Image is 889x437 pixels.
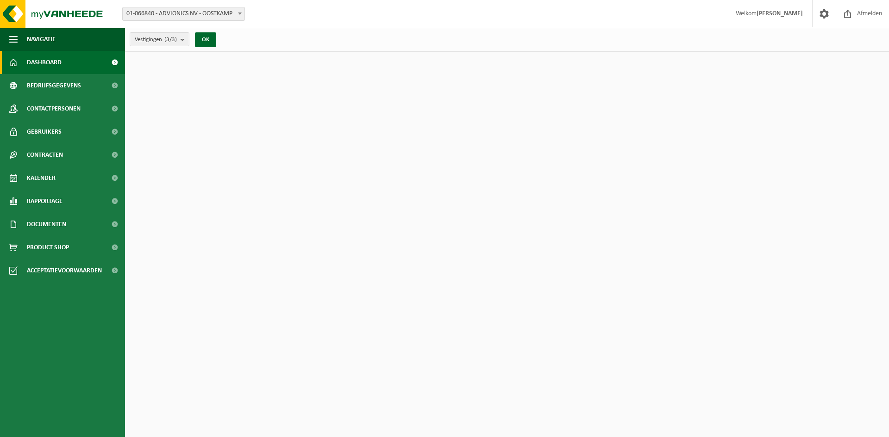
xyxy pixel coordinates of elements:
[27,259,102,282] span: Acceptatievoorwaarden
[27,28,56,51] span: Navigatie
[27,213,66,236] span: Documenten
[27,236,69,259] span: Product Shop
[135,33,177,47] span: Vestigingen
[195,32,216,47] button: OK
[164,37,177,43] count: (3/3)
[27,74,81,97] span: Bedrijfsgegevens
[27,120,62,143] span: Gebruikers
[27,97,81,120] span: Contactpersonen
[122,7,245,21] span: 01-066840 - ADVIONICS NV - OOSTKAMP
[27,166,56,190] span: Kalender
[757,10,803,17] strong: [PERSON_NAME]
[27,143,63,166] span: Contracten
[27,51,62,74] span: Dashboard
[5,417,155,437] iframe: chat widget
[130,32,189,46] button: Vestigingen(3/3)
[27,190,63,213] span: Rapportage
[123,7,244,20] span: 01-066840 - ADVIONICS NV - OOSTKAMP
